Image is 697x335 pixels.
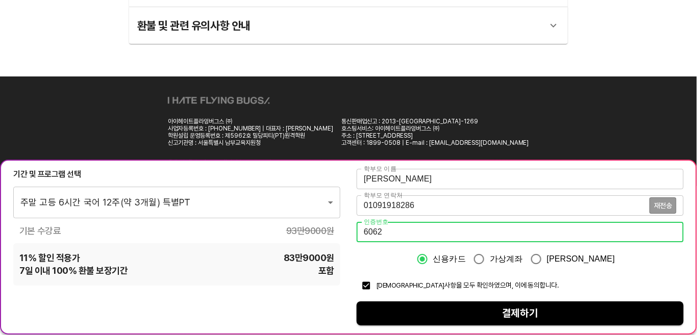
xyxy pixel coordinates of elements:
[19,225,61,238] span: 기본 수강료
[376,281,559,290] span: [DEMOGRAPHIC_DATA]사항을 모두 확인하였으며, 이에 동의합니다.
[654,202,672,210] span: 재전송
[168,118,333,125] div: 아이헤이트플라잉버그스 ㈜
[13,169,340,181] div: 기간 및 프로그램 선택
[318,265,334,277] span: 포함
[490,253,523,266] span: 가상계좌
[341,139,529,146] div: 고객센터 : 1899-0508 | E-mail : [EMAIL_ADDRESS][DOMAIN_NAME]
[13,187,340,218] div: 주말 고등 6시간 국어 12주(약 3개월) 특별PT
[286,225,334,238] span: 93만9000 원
[365,305,676,323] span: 결제하기
[650,198,677,214] button: 재전송
[19,252,80,265] span: 11 % 할인 적용가
[137,13,541,38] div: 환불 및 관련 유의사항 안내
[357,302,684,326] button: 결제하기
[168,132,333,139] div: 학원설립 운영등록번호 : 제5962호 밀당피티(PT)원격학원
[168,159,273,166] div: Ⓒ ihateflyingbugs all rights reserved.
[433,253,466,266] span: 신용카드
[129,7,568,44] div: 환불 및 관련 유의사항 안내
[341,125,529,132] div: 호스팅서비스: 아이헤이트플라잉버그스 ㈜
[357,196,650,216] input: 학부모 연락처를 입력해주세요
[168,97,270,105] img: ihateflyingbugs
[547,253,615,266] span: [PERSON_NAME]
[357,169,684,190] input: 학부모 이름을 입력해주세요
[341,132,529,139] div: 주소 : [STREET_ADDRESS]
[284,252,334,265] span: 83만9000 원
[19,265,128,277] span: 7 일 이내 100% 환불 보장기간
[168,139,333,146] div: 신고기관명 : 서울특별시 남부교육지원청
[341,118,529,125] div: 통신판매업신고 : 2013-[GEOGRAPHIC_DATA]-1269
[168,125,333,132] div: 사업자등록번호 : [PHONE_NUMBER] | 대표자 : [PERSON_NAME]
